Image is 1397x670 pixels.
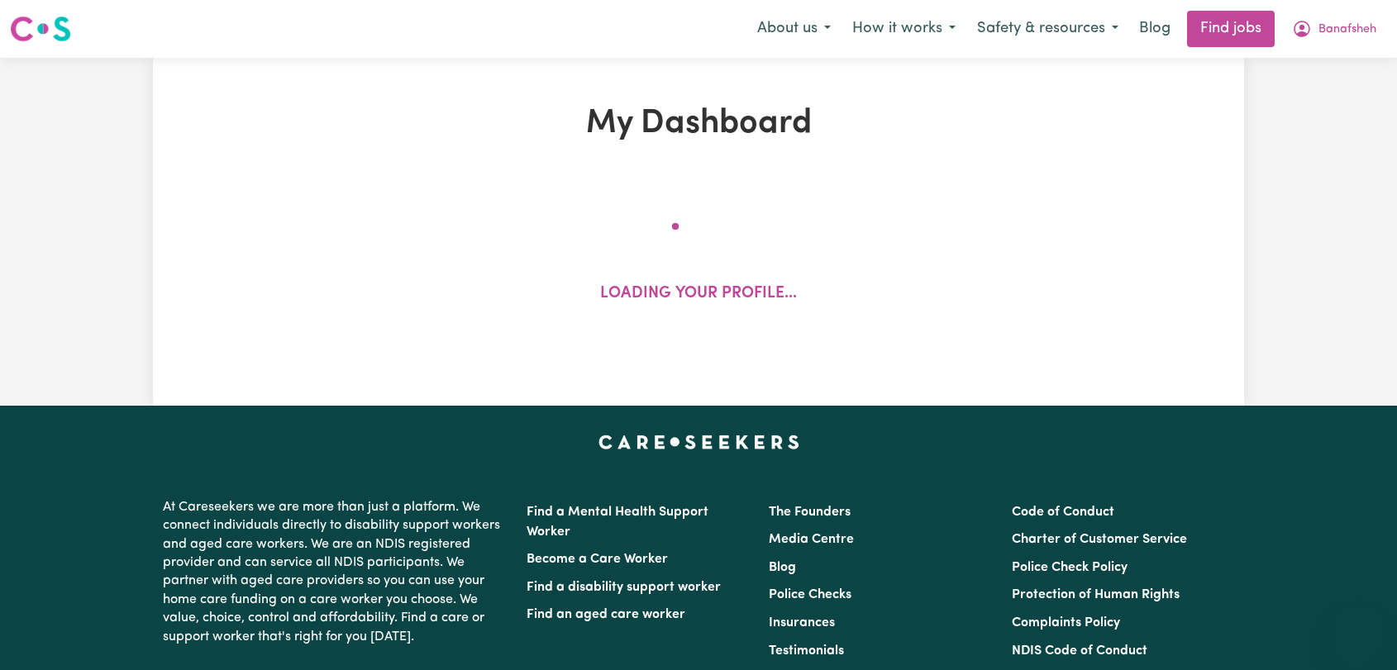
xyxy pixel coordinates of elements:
a: Code of Conduct [1012,506,1114,519]
img: Careseekers logo [10,14,71,44]
a: Careseekers home page [598,435,799,449]
a: Testimonials [769,644,844,658]
a: Blog [769,561,796,574]
button: Safety & resources [966,12,1129,46]
a: Protection of Human Rights [1012,588,1180,601]
a: Find jobs [1187,11,1275,47]
a: Police Check Policy [1012,561,1128,574]
a: Insurances [769,616,835,630]
button: My Account [1281,12,1387,46]
p: Loading your profile... [600,283,797,306]
a: Charter of Customer Service [1012,533,1187,546]
button: How it works [842,12,966,46]
a: The Founders [769,506,851,519]
a: Become a Care Worker [527,553,668,566]
a: Find a disability support worker [527,581,721,594]
a: Find a Mental Health Support Worker [527,506,708,539]
a: Find an aged care worker [527,608,685,621]
h1: My Dashboard [345,104,1052,144]
a: Careseekers logo [10,10,71,48]
p: At Careseekers we are more than just a platform. We connect individuals directly to disability su... [163,492,507,653]
a: Police Checks [769,588,851,601]
a: NDIS Code of Conduct [1012,644,1147,658]
iframe: Button to launch messaging window [1331,604,1384,657]
a: Complaints Policy [1012,616,1120,630]
span: Banafsheh [1318,21,1376,39]
button: About us [746,12,842,46]
a: Media Centre [769,533,854,546]
a: Blog [1129,11,1180,47]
